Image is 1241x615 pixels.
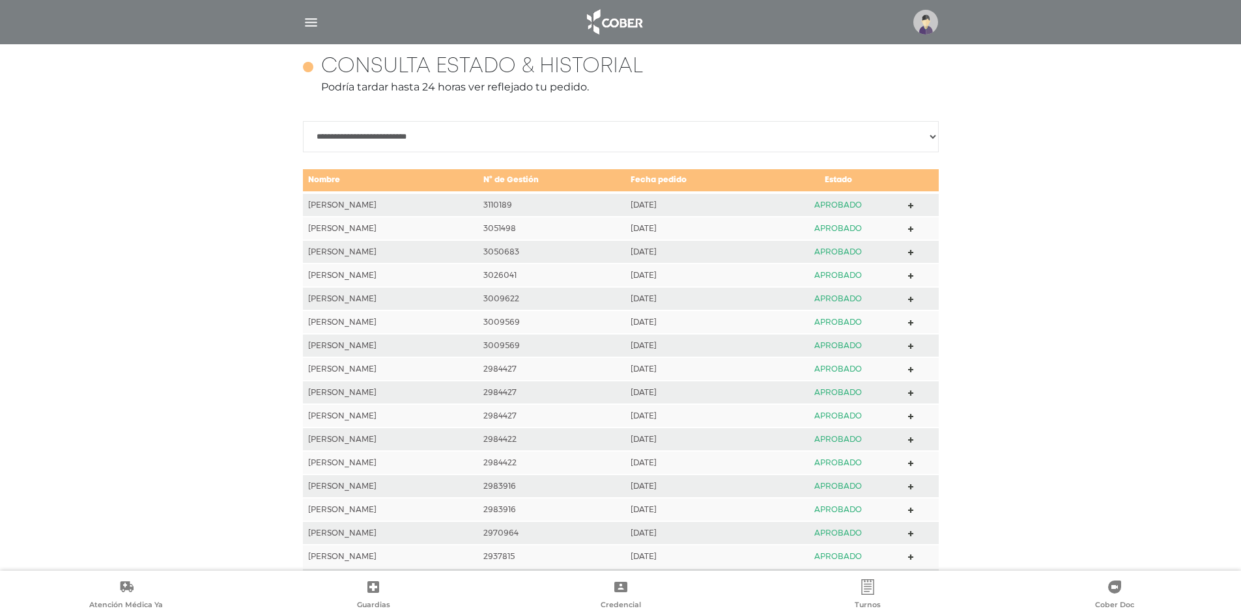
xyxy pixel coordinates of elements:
[773,451,903,474] td: APROBADO
[303,451,479,474] td: [PERSON_NAME]
[478,310,625,334] td: 3009569
[303,217,479,240] td: [PERSON_NAME]
[478,498,625,521] td: 2983916
[303,169,479,193] td: Nombre
[625,217,774,240] td: [DATE]
[478,240,625,264] td: 3050683
[303,287,479,310] td: [PERSON_NAME]
[1095,600,1134,612] span: Cober Doc
[855,600,881,612] span: Turnos
[625,287,774,310] td: [DATE]
[773,334,903,357] td: APROBADO
[625,264,774,287] td: [DATE]
[303,79,939,95] p: Podría tardar hasta 24 horas ver reflejado tu pedido.
[625,521,774,545] td: [DATE]
[773,264,903,287] td: APROBADO
[303,568,479,592] td: [PERSON_NAME]
[478,334,625,357] td: 3009569
[89,600,163,612] span: Atención Médica Ya
[478,568,625,592] td: 2937504
[773,381,903,404] td: APROBADO
[773,545,903,568] td: APROBADO
[580,7,648,38] img: logo_cober_home-white.png
[601,600,641,612] span: Credencial
[478,474,625,498] td: 2983916
[773,193,903,217] td: APROBADO
[773,287,903,310] td: APROBADO
[303,498,479,521] td: [PERSON_NAME]
[303,334,479,357] td: [PERSON_NAME]
[303,240,479,264] td: [PERSON_NAME]
[773,474,903,498] td: APROBADO
[478,545,625,568] td: 2937815
[478,193,625,217] td: 3110189
[303,545,479,568] td: [PERSON_NAME]
[303,474,479,498] td: [PERSON_NAME]
[625,568,774,592] td: [DATE]
[625,381,774,404] td: [DATE]
[625,404,774,428] td: [DATE]
[991,579,1238,612] a: Cober Doc
[478,381,625,404] td: 2984427
[625,310,774,334] td: [DATE]
[773,498,903,521] td: APROBADO
[773,568,903,592] td: APROBADO
[357,600,390,612] span: Guardias
[625,428,774,451] td: [DATE]
[625,193,774,217] td: [DATE]
[773,310,903,334] td: APROBADO
[303,428,479,451] td: [PERSON_NAME]
[625,357,774,381] td: [DATE]
[303,310,479,334] td: [PERSON_NAME]
[773,428,903,451] td: APROBADO
[303,14,319,31] img: Cober_menu-lines-white.svg
[773,521,903,545] td: APROBADO
[625,169,774,193] td: Fecha pedido
[625,498,774,521] td: [DATE]
[625,240,774,264] td: [DATE]
[478,217,625,240] td: 3051498
[773,169,903,193] td: Estado
[744,579,991,612] a: Turnos
[773,240,903,264] td: APROBADO
[625,474,774,498] td: [DATE]
[478,287,625,310] td: 3009622
[303,381,479,404] td: [PERSON_NAME]
[625,334,774,357] td: [DATE]
[321,55,643,79] h4: Consulta estado & historial
[250,579,496,612] a: Guardias
[303,264,479,287] td: [PERSON_NAME]
[478,404,625,428] td: 2984427
[478,451,625,474] td: 2984422
[478,428,625,451] td: 2984422
[773,217,903,240] td: APROBADO
[478,521,625,545] td: 2970964
[303,521,479,545] td: [PERSON_NAME]
[478,264,625,287] td: 3026041
[478,169,625,193] td: N° de Gestión
[773,357,903,381] td: APROBADO
[303,193,479,217] td: [PERSON_NAME]
[478,357,625,381] td: 2984427
[773,404,903,428] td: APROBADO
[625,545,774,568] td: [DATE]
[303,357,479,381] td: [PERSON_NAME]
[303,404,479,428] td: [PERSON_NAME]
[625,451,774,474] td: [DATE]
[913,10,938,34] img: profile-placeholder.svg
[3,579,250,612] a: Atención Médica Ya
[497,579,744,612] a: Credencial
